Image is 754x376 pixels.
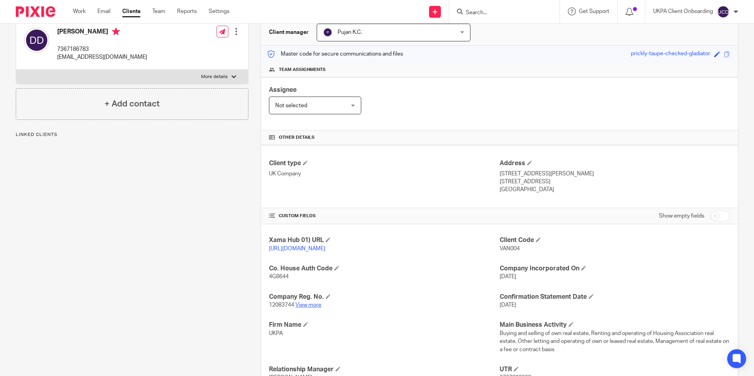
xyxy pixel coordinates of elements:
[57,45,147,53] p: 7367186783
[97,7,110,15] a: Email
[57,53,147,61] p: [EMAIL_ADDRESS][DOMAIN_NAME]
[279,134,315,141] span: Other details
[269,170,499,178] p: UK Company
[653,7,713,15] p: UKPA Client Onboarding
[269,365,499,374] h4: Relationship Manager
[465,9,536,17] input: Search
[269,213,499,219] h4: CUSTOM FIELDS
[279,67,326,73] span: Team assignments
[269,28,309,36] h3: Client manager
[201,74,228,80] p: More details
[500,170,730,178] p: [STREET_ADDRESS][PERSON_NAME]
[500,178,730,186] p: [STREET_ADDRESS]
[105,98,160,110] h4: + Add contact
[269,274,289,279] span: 4G8644
[275,103,307,108] span: Not selected
[269,246,325,251] a: [URL][DOMAIN_NAME]
[16,132,248,138] p: Linked clients
[209,7,230,15] a: Settings
[112,28,120,35] i: Primary
[269,159,499,168] h4: Client type
[500,293,730,301] h4: Confirmation Statement Date
[500,331,729,352] span: Buying and selling of own real estate, Renting and operating of Housing Association real estate, ...
[16,6,55,17] img: Pixie
[122,7,140,15] a: Clients
[267,50,403,58] p: Master code for secure communications and files
[500,186,730,194] p: [GEOGRAPHIC_DATA]
[269,321,499,329] h4: Firm Name
[338,30,362,35] span: Pujan K.C.
[579,9,609,14] span: Get Support
[295,302,321,308] a: View more
[500,246,520,251] span: VAN004
[269,236,499,244] h4: Xama Hub 01) URL
[269,293,499,301] h4: Company Reg. No.
[269,87,297,93] span: Assignee
[500,236,730,244] h4: Client Code
[500,321,730,329] h4: Main Business Activity
[500,159,730,168] h4: Address
[631,50,710,59] div: prickly-taupe-checked-gladiator
[323,28,332,37] img: svg%3E
[177,7,197,15] a: Reports
[500,365,730,374] h4: UTR
[500,264,730,273] h4: Company Incorporated On
[659,212,704,220] label: Show empty fields
[500,302,516,308] span: [DATE]
[152,7,165,15] a: Team
[269,331,283,336] span: UKPA
[500,274,516,279] span: [DATE]
[717,6,730,18] img: svg%3E
[24,28,49,53] img: svg%3E
[269,302,294,308] span: 12083744
[73,7,86,15] a: Work
[269,264,499,273] h4: Co. House Auth Code
[57,28,147,37] h4: [PERSON_NAME]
